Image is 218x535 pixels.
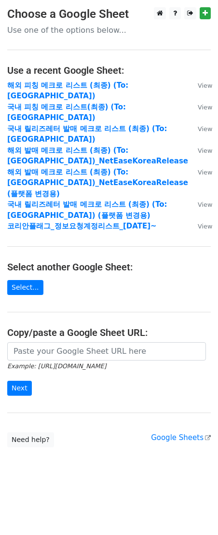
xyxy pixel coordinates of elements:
a: Google Sheets [151,433,211,442]
a: Select... [7,280,43,295]
input: Paste your Google Sheet URL here [7,342,206,361]
a: 국내 릴리즈레터 발매 메크로 리스트 (최종) (To:[GEOGRAPHIC_DATA]) (플랫폼 변경용) [7,200,167,220]
a: View [188,103,212,111]
h4: Select another Google Sheet: [7,261,211,273]
small: View [198,201,212,208]
small: View [198,147,212,154]
a: View [188,222,212,230]
a: View [188,124,212,133]
a: 해외 발매 메크로 리스트 (최종) (To: [GEOGRAPHIC_DATA])_NetEaseKoreaRelease [7,146,188,166]
a: 해외 피칭 메크로 리스트 (최종) (To:[GEOGRAPHIC_DATA]) [7,81,128,101]
a: View [188,146,212,155]
a: 국내 릴리즈레터 발매 메크로 리스트 (최종) (To:[GEOGRAPHIC_DATA]) [7,124,167,144]
h4: Use a recent Google Sheet: [7,65,211,76]
small: View [198,82,212,89]
a: 국내 피칭 메크로 리스트(최종) (To:[GEOGRAPHIC_DATA]) [7,103,126,122]
a: View [188,81,212,90]
a: 코리안플래그_정보요청계정리스트_[DATE]~ [7,222,157,230]
input: Next [7,381,32,396]
small: Example: [URL][DOMAIN_NAME] [7,362,106,370]
a: 해외 발매 메크로 리스트 (최종) (To: [GEOGRAPHIC_DATA])_NetEaseKoreaRelease (플랫폼 변경용) [7,168,188,198]
a: View [188,168,212,176]
small: View [198,169,212,176]
a: View [188,200,212,209]
p: Use one of the options below... [7,25,211,35]
h3: Choose a Google Sheet [7,7,211,21]
small: View [198,125,212,133]
h4: Copy/paste a Google Sheet URL: [7,327,211,338]
small: View [198,104,212,111]
small: View [198,223,212,230]
a: Need help? [7,432,54,447]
